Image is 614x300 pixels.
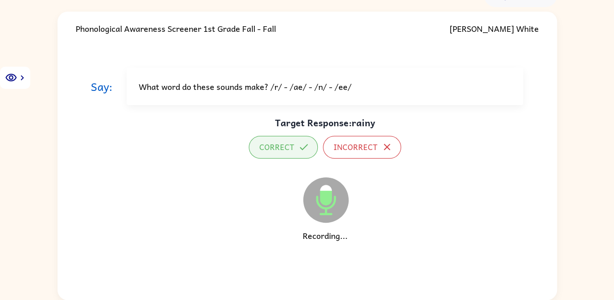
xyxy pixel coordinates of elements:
[249,136,318,159] button: Correct
[127,68,524,105] div: What word do these sounds make? /r/ - /ae/ - /n/ - /ee/
[76,22,276,35] div: Phonological Awareness Screener 1st Grade Fall - Fall
[323,136,401,159] button: Incorrect
[275,117,375,128] h4: Target Response: rainy
[450,22,539,35] div: [PERSON_NAME] White
[91,80,127,94] h3: Say:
